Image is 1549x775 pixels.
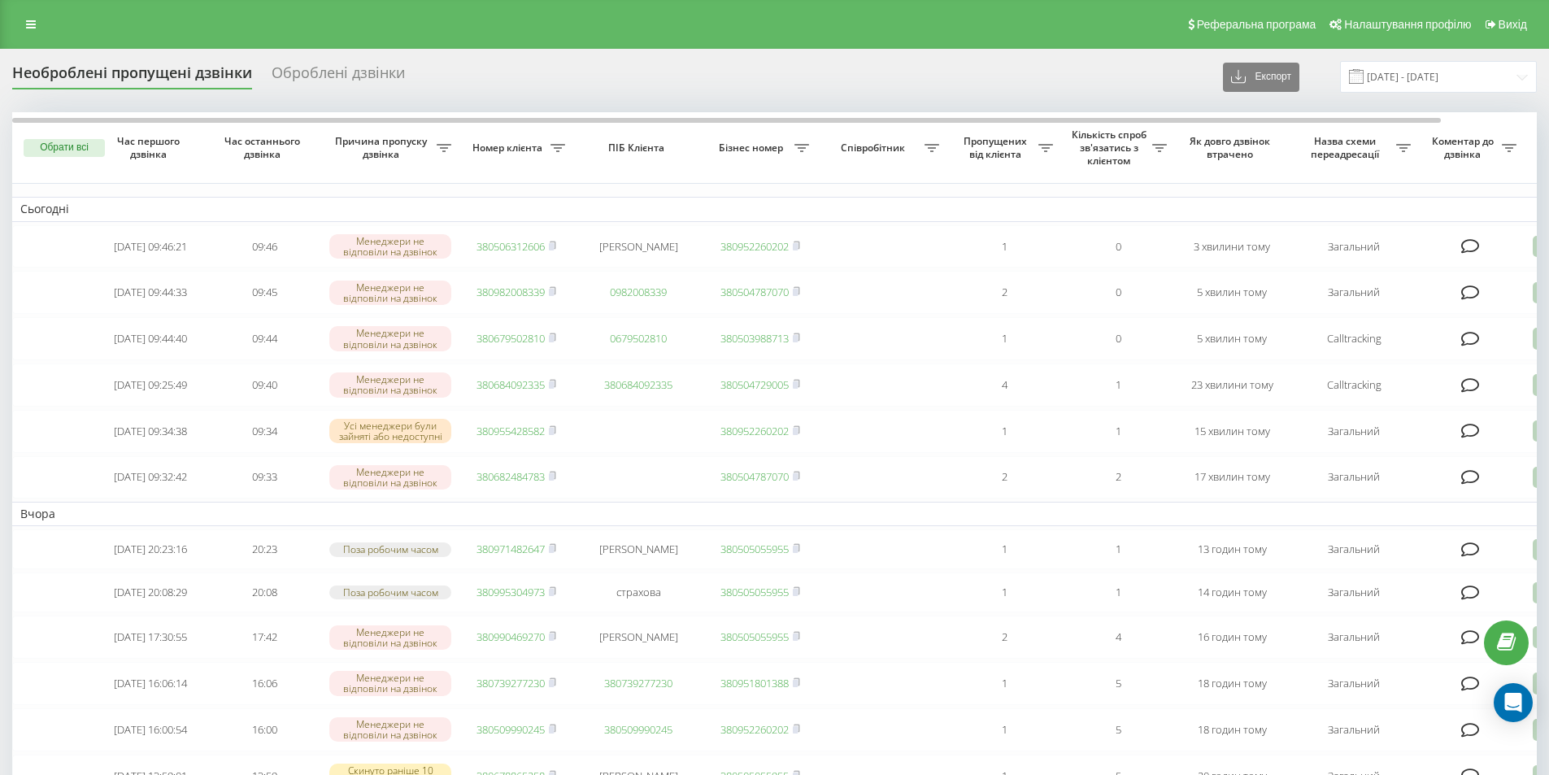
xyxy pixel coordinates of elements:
[1061,616,1175,659] td: 4
[329,586,451,599] div: Поза робочим часом
[94,364,207,407] td: [DATE] 09:25:49
[720,629,789,644] a: 380505055955
[207,708,321,751] td: 16:00
[573,529,703,569] td: [PERSON_NAME]
[1175,573,1289,612] td: 14 годин тому
[947,662,1061,705] td: 1
[207,410,321,453] td: 09:34
[1175,317,1289,360] td: 5 хвилин тому
[720,239,789,254] a: 380952260202
[1175,456,1289,499] td: 17 хвилин тому
[947,317,1061,360] td: 1
[1175,662,1289,705] td: 18 годин тому
[207,456,321,499] td: 09:33
[94,708,207,751] td: [DATE] 16:00:54
[1175,529,1289,569] td: 13 годин тому
[573,573,703,612] td: страхова
[476,331,545,346] a: 380679502810
[1069,128,1152,167] span: Кількість спроб зв'язатись з клієнтом
[329,372,451,397] div: Менеджери не відповіли на дзвінок
[329,326,451,350] div: Менеджери не відповіли на дзвінок
[1289,410,1419,453] td: Загальний
[1061,410,1175,453] td: 1
[476,676,545,690] a: 380739277230
[587,142,690,155] span: ПІБ Клієнта
[207,529,321,569] td: 20:23
[1175,225,1289,268] td: 3 хвилини тому
[947,616,1061,659] td: 2
[476,585,545,599] a: 380995304973
[1289,225,1419,268] td: Загальний
[207,317,321,360] td: 09:44
[573,616,703,659] td: [PERSON_NAME]
[207,573,321,612] td: 20:08
[329,281,451,305] div: Менеджери не відповіли на дзвінок
[329,671,451,695] div: Менеджери не відповіли на дзвінок
[947,271,1061,314] td: 2
[107,135,194,160] span: Час першого дзвінка
[1175,271,1289,314] td: 5 хвилин тому
[1061,662,1175,705] td: 5
[94,616,207,659] td: [DATE] 17:30:55
[207,225,321,268] td: 09:46
[720,469,789,484] a: 380504787070
[94,271,207,314] td: [DATE] 09:44:33
[94,662,207,705] td: [DATE] 16:06:14
[207,616,321,659] td: 17:42
[720,285,789,299] a: 380504787070
[1289,456,1419,499] td: Загальний
[329,625,451,650] div: Менеджери не відповіли на дзвінок
[604,722,672,737] a: 380509990245
[94,410,207,453] td: [DATE] 09:34:38
[476,377,545,392] a: 380684092335
[220,135,308,160] span: Час останнього дзвінка
[1175,410,1289,453] td: 15 хвилин тому
[825,142,925,155] span: Співробітник
[94,225,207,268] td: [DATE] 09:46:21
[329,542,451,556] div: Поза робочим часом
[720,377,789,392] a: 380504729005
[329,135,437,160] span: Причина пропуску дзвінка
[720,331,789,346] a: 380503988713
[1175,708,1289,751] td: 18 годин тому
[476,239,545,254] a: 380506312606
[476,424,545,438] a: 380955428582
[1427,135,1502,160] span: Коментар до дзвінка
[476,542,545,556] a: 380971482647
[329,717,451,742] div: Менеджери не відповіли на дзвінок
[1061,317,1175,360] td: 0
[329,419,451,443] div: Усі менеджери були зайняті або недоступні
[1289,529,1419,569] td: Загальний
[604,676,672,690] a: 380739277230
[947,529,1061,569] td: 1
[1289,364,1419,407] td: Calltracking
[24,139,105,157] button: Обрати всі
[720,424,789,438] a: 380952260202
[329,234,451,259] div: Менеджери не відповіли на дзвінок
[711,142,794,155] span: Бізнес номер
[1061,573,1175,612] td: 1
[1061,225,1175,268] td: 0
[94,456,207,499] td: [DATE] 09:32:42
[1061,456,1175,499] td: 2
[947,225,1061,268] td: 1
[272,64,405,89] div: Оброблені дзвінки
[1061,708,1175,751] td: 5
[947,456,1061,499] td: 2
[947,708,1061,751] td: 1
[610,285,667,299] a: 0982008339
[1289,573,1419,612] td: Загальний
[12,64,252,89] div: Необроблені пропущені дзвінки
[1289,662,1419,705] td: Загальний
[947,364,1061,407] td: 4
[947,573,1061,612] td: 1
[1289,271,1419,314] td: Загальний
[955,135,1038,160] span: Пропущених від клієнта
[1289,317,1419,360] td: Calltracking
[604,377,672,392] a: 380684092335
[1061,529,1175,569] td: 1
[1197,18,1316,31] span: Реферальна програма
[476,629,545,644] a: 380990469270
[207,271,321,314] td: 09:45
[573,225,703,268] td: [PERSON_NAME]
